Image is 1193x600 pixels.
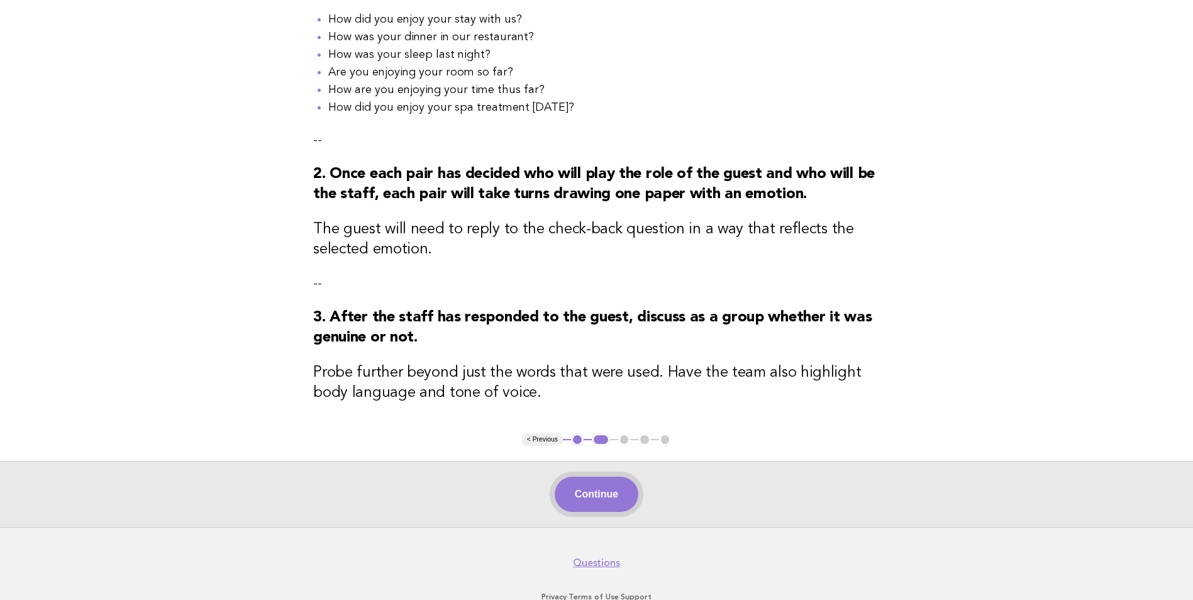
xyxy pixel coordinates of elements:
li: How did you enjoy your stay with us? [328,11,880,28]
strong: 2. Once each pair has decided who will play the role of the guest and who will be the staff, each... [313,167,875,202]
li: How was your dinner in our restaurant? [328,28,880,46]
h3: Probe further beyond just the words that were used. Have the team also highlight body language an... [313,363,880,403]
a: Questions [573,557,620,569]
p: -- [313,275,880,292]
li: How was your sleep last night? [328,46,880,64]
button: 2 [592,433,610,446]
h3: The guest will need to reply to the check-back question in a way that reflects the selected emotion. [313,219,880,260]
li: How are you enjoying your time thus far? [328,81,880,99]
button: < Previous [522,433,563,446]
li: Are you enjoying your room so far? [328,64,880,81]
button: Continue [555,477,638,512]
button: 1 [571,433,584,446]
strong: 3. After the staff has responded to the guest, discuss as a group whether it was genuine or not. [313,310,872,345]
li: How did you enjoy your spa treatment [DATE]? [328,99,880,116]
p: -- [313,131,880,149]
